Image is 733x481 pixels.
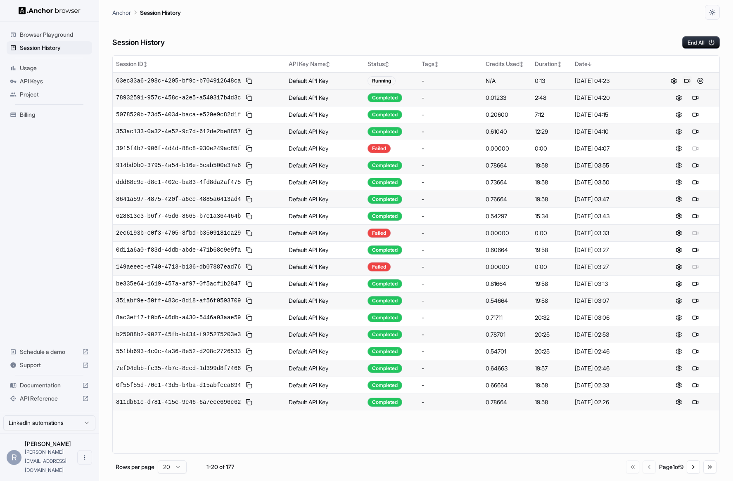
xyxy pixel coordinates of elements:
[575,364,652,373] div: [DATE] 02:46
[116,111,241,119] span: 5078520b-73d5-4034-baca-e520e9c82d1f
[368,330,402,339] div: Completed
[486,398,528,406] div: 0.78664
[368,279,402,288] div: Completed
[77,450,92,465] button: Open menu
[422,347,479,356] div: -
[116,263,241,271] span: 149aeeec-e740-4713-b136-db07887ead76
[535,77,568,85] div: 0:13
[285,326,364,343] td: Default API Key
[285,394,364,410] td: Default API Key
[285,157,364,174] td: Default API Key
[422,398,479,406] div: -
[140,8,181,17] p: Session History
[422,263,479,271] div: -
[116,212,241,220] span: 628813c3-b6f7-45d6-8665-b7c1a364464b
[385,61,389,67] span: ↕
[116,297,241,305] span: 351abf9e-50ff-483c-8d18-af56f0593709
[116,347,241,356] span: 551bb693-4c0c-4a36-8e52-d208c2726533
[20,381,79,389] span: Documentation
[535,60,568,68] div: Duration
[659,463,683,471] div: Page 1 of 9
[116,229,241,237] span: 2ec6193b-c0f3-4705-8fbd-b3509181ca29
[285,309,364,326] td: Default API Key
[116,60,282,68] div: Session ID
[486,94,528,102] div: 0.01233
[486,347,528,356] div: 0.54701
[116,178,241,186] span: ddd88c9e-d8c1-402c-ba83-4fd8da2af475
[535,297,568,305] div: 19:58
[486,381,528,389] div: 0.66664
[368,313,402,322] div: Completed
[422,195,479,203] div: -
[535,280,568,288] div: 19:58
[368,262,391,271] div: Failed
[422,364,479,373] div: -
[368,212,402,221] div: Completed
[7,75,92,88] div: API Keys
[575,127,652,136] div: [DATE] 04:10
[143,61,147,67] span: ↕
[285,123,364,140] td: Default API Key
[20,44,89,52] span: Session History
[116,246,241,254] span: 0d11a6a0-f83d-4ddb-abde-471b68c9e9fa
[368,110,402,119] div: Completed
[486,229,528,237] div: 0.00000
[422,161,479,170] div: -
[326,61,330,67] span: ↕
[682,36,720,49] button: End All
[422,212,479,220] div: -
[535,229,568,237] div: 0:00
[20,64,89,72] span: Usage
[20,90,89,99] span: Project
[486,161,528,170] div: 0.78664
[575,263,652,271] div: [DATE] 03:27
[7,61,92,75] div: Usage
[285,140,364,157] td: Default API Key
[368,93,402,102] div: Completed
[575,347,652,356] div: [DATE] 02:46
[486,246,528,254] div: 0.60664
[535,178,568,186] div: 19:58
[520,61,524,67] span: ↕
[19,7,81,14] img: Anchor Logo
[575,381,652,389] div: [DATE] 02:33
[575,297,652,305] div: [DATE] 03:07
[557,61,562,67] span: ↕
[116,77,241,85] span: 63ec33a6-298c-4205-bf9c-b704912648ca
[535,398,568,406] div: 19:58
[535,330,568,339] div: 20:25
[535,144,568,153] div: 0:00
[285,343,364,360] td: Default API Key
[575,60,652,68] div: Date
[285,275,364,292] td: Default API Key
[368,364,402,373] div: Completed
[7,392,92,405] div: API Reference
[422,314,479,322] div: -
[7,28,92,41] div: Browser Playground
[422,280,479,288] div: -
[116,161,241,170] span: 914bd0b0-3795-4a54-b16e-5cab500e37e6
[486,111,528,119] div: 0.20600
[7,88,92,101] div: Project
[368,347,402,356] div: Completed
[575,212,652,220] div: [DATE] 03:43
[285,174,364,191] td: Default API Key
[289,60,361,68] div: API Key Name
[535,314,568,322] div: 20:32
[7,450,21,465] div: R
[575,398,652,406] div: [DATE] 02:26
[368,161,402,170] div: Completed
[116,195,241,203] span: 8641a597-4875-420f-a6ec-4885a6413ad4
[200,463,241,471] div: 1-20 of 177
[285,89,364,106] td: Default API Key
[575,77,652,85] div: [DATE] 04:23
[285,72,364,89] td: Default API Key
[7,108,92,121] div: Billing
[575,111,652,119] div: [DATE] 04:15
[486,280,528,288] div: 0.81664
[575,195,652,203] div: [DATE] 03:47
[285,292,364,309] td: Default API Key
[116,398,241,406] span: 811db61c-d781-415c-9e46-6a7ece696c62
[20,77,89,85] span: API Keys
[422,297,479,305] div: -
